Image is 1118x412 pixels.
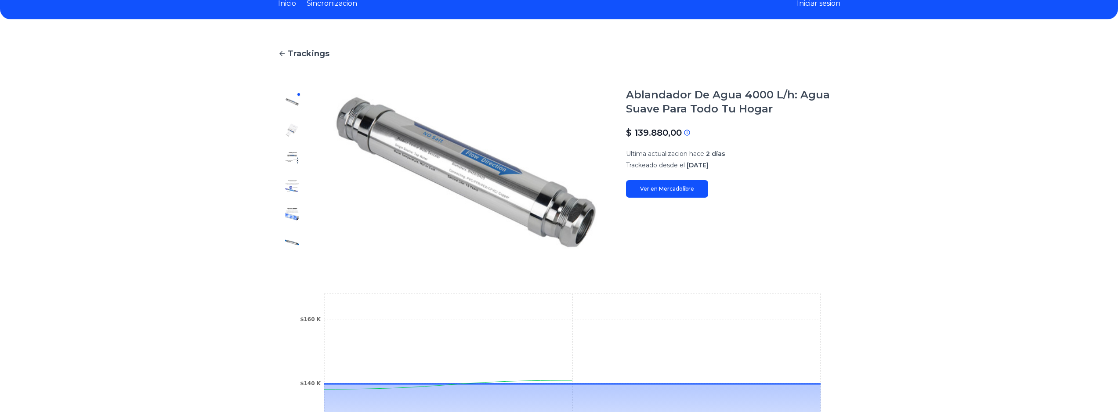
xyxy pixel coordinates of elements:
[300,380,321,387] tspan: $140 K
[626,88,840,116] h1: Ablandador De Agua 4000 L/h: Agua Suave Para Todo Tu Hogar
[626,161,685,169] span: Trackeado desde el
[626,126,682,139] p: $ 139.880,00
[626,150,704,158] span: Ultima actualizacion hace
[285,207,299,221] img: Ablandador De Agua 4000 L/h: Agua Suave Para Todo Tu Hogar
[288,47,329,60] span: Trackings
[706,150,725,158] span: 2 días
[300,316,321,322] tspan: $160 K
[626,180,708,198] a: Ver en Mercadolibre
[285,235,299,249] img: Ablandador De Agua 4000 L/h: Agua Suave Para Todo Tu Hogar
[285,123,299,137] img: Ablandador De Agua 4000 L/h: Agua Suave Para Todo Tu Hogar
[285,95,299,109] img: Ablandador De Agua 4000 L/h: Agua Suave Para Todo Tu Hogar
[324,88,608,257] img: Ablandador De Agua 4000 L/h: Agua Suave Para Todo Tu Hogar
[285,151,299,165] img: Ablandador De Agua 4000 L/h: Agua Suave Para Todo Tu Hogar
[278,47,840,60] a: Trackings
[687,161,709,169] span: [DATE]
[285,179,299,193] img: Ablandador De Agua 4000 L/h: Agua Suave Para Todo Tu Hogar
